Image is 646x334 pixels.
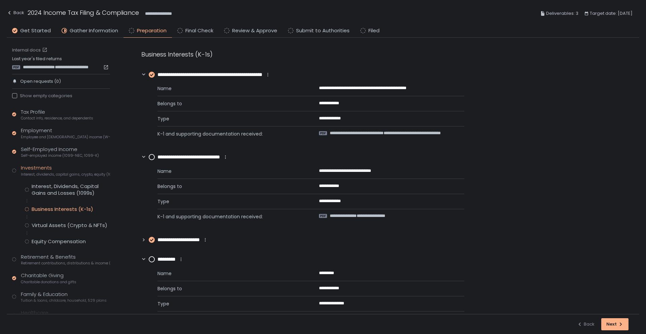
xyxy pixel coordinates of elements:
span: Type [157,300,303,307]
span: Belongs to [157,100,303,107]
span: Gather Information [70,27,118,35]
span: Belongs to [157,183,303,190]
span: Name [157,168,303,175]
div: Retirement & Benefits [21,253,110,266]
span: K-1 and supporting documentation received: [157,131,303,137]
span: Name [157,85,303,92]
div: Back [577,321,595,327]
span: Final Check [185,27,213,35]
div: Self-Employed Income [21,146,99,158]
div: Charitable Giving [21,272,76,285]
span: Submit to Authorities [296,27,350,35]
div: Equity Compensation [32,238,86,245]
h1: 2024 Income Tax Filing & Compliance [28,8,139,17]
button: Back [577,318,595,330]
div: Healthcare [21,309,101,322]
span: Name [157,270,303,277]
span: K-1 and supporting documentation received: [157,213,303,220]
span: Employee and [DEMOGRAPHIC_DATA] income (W-2s) [21,135,110,140]
span: Retirement contributions, distributions & income (1099-R, 5498) [21,261,110,266]
div: Business Interests (K-1s) [32,206,93,213]
span: Target date: [DATE] [590,9,633,17]
span: Review & Approve [232,27,277,35]
a: Internal docs [12,47,49,53]
span: Preparation [137,27,167,35]
span: Type [157,198,303,205]
div: Last year's filed returns [12,56,110,70]
div: Next [606,321,623,327]
span: Contact info, residence, and dependents [21,116,93,121]
span: Open requests (0) [20,78,61,84]
button: Next [601,318,629,330]
div: Investments [21,164,110,177]
span: Interest, dividends, capital gains, crypto, equity (1099s, K-1s) [21,172,110,177]
div: Family & Education [21,291,107,303]
div: Back [7,9,24,17]
span: Get Started [20,27,51,35]
button: Back [7,8,24,19]
div: Virtual Assets (Crypto & NFTs) [32,222,107,229]
div: Employment [21,127,110,140]
div: Tax Profile [21,108,93,121]
span: Belongs to [157,285,303,292]
div: Interest, Dividends, Capital Gains and Losses (1099s) [32,183,110,196]
span: Self-employed income (1099-NEC, 1099-K) [21,153,99,158]
span: Deliverables: 3 [546,9,578,17]
span: Type [157,115,303,122]
div: Business Interests (K-1s) [141,50,464,59]
span: Charitable donations and gifts [21,280,76,285]
span: Filed [368,27,380,35]
span: Tuition & loans, childcare, household, 529 plans [21,298,107,303]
